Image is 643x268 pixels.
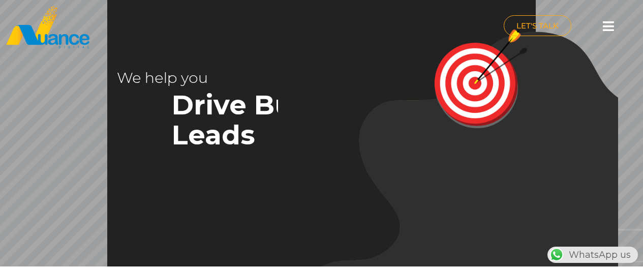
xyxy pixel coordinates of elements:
img: nuance-qatar_logo [5,5,90,49]
a: nuance-qatar_logo [5,5,317,49]
img: WhatsApp [548,247,565,263]
div: WhatsApp us [547,247,638,263]
rs-layer: Drive Business Leads [172,90,406,150]
a: WhatsAppWhatsApp us [547,249,638,260]
a: LET'S TALK [504,15,571,36]
rs-layer: We help you [117,63,302,93]
span: LET'S TALK [516,22,559,29]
